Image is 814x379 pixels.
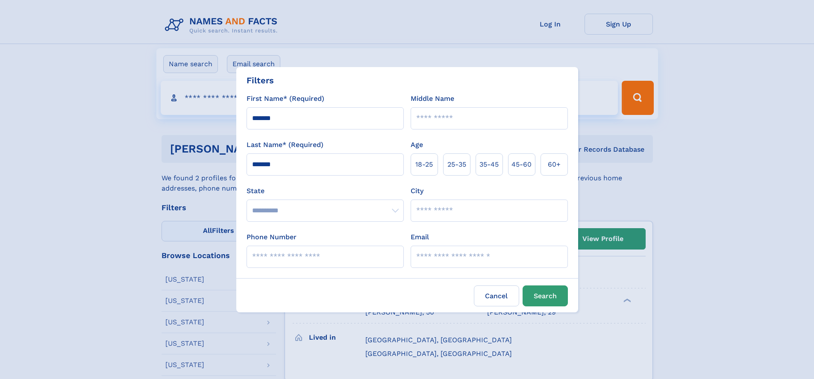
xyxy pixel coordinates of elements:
[548,159,561,170] span: 60+
[411,186,423,196] label: City
[247,232,297,242] label: Phone Number
[247,140,323,150] label: Last Name* (Required)
[523,285,568,306] button: Search
[247,186,404,196] label: State
[411,232,429,242] label: Email
[479,159,499,170] span: 35‑45
[247,74,274,87] div: Filters
[415,159,433,170] span: 18‑25
[474,285,519,306] label: Cancel
[511,159,532,170] span: 45‑60
[447,159,466,170] span: 25‑35
[247,94,324,104] label: First Name* (Required)
[411,94,454,104] label: Middle Name
[411,140,423,150] label: Age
